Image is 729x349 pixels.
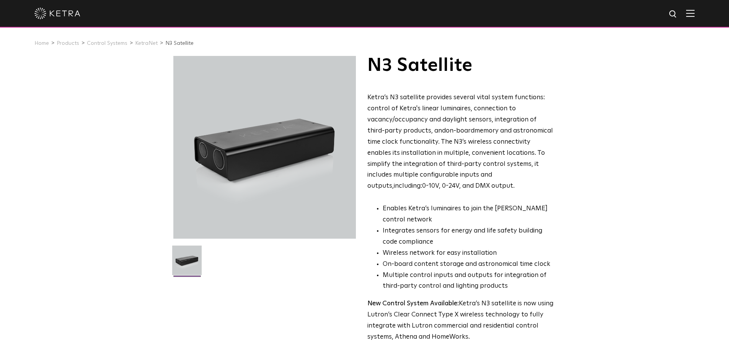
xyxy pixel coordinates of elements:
img: Hamburger%20Nav.svg [686,10,695,17]
a: N3 Satellite [165,41,194,46]
li: On-board content storage and astronomical time clock [383,259,554,270]
a: KetraNet [135,41,158,46]
strong: New Control System Available: [367,300,459,307]
img: ketra-logo-2019-white [34,8,80,19]
a: Products [57,41,79,46]
img: N3-Controller-2021-Web-Square [172,246,202,281]
li: Multiple control inputs and outputs for integration of third-party control and lighting products [383,270,554,292]
img: search icon [669,10,678,19]
a: Home [34,41,49,46]
li: Integrates sensors for energy and life safety building code compliance [383,226,554,248]
g: including: [394,183,422,189]
h1: N3 Satellite [367,56,554,75]
g: on-board [446,128,475,134]
li: Enables Ketra’s luminaires to join the [PERSON_NAME] control network [383,203,554,226]
a: Control Systems [87,41,127,46]
p: Ketra’s N3 satellite provides several vital system functions: control of Ketra's linear luminaire... [367,92,554,192]
p: Ketra’s N3 satellite is now using Lutron’s Clear Connect Type X wireless technology to fully inte... [367,298,554,343]
li: Wireless network for easy installation [383,248,554,259]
